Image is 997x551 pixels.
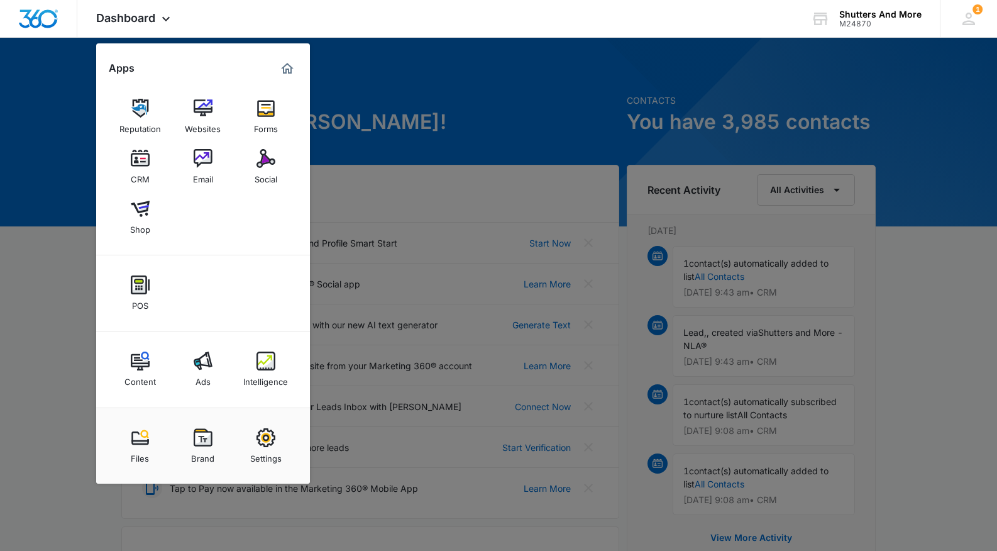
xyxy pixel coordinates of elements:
div: Ads [196,370,211,387]
a: Websites [179,92,227,140]
div: Reputation [119,118,161,134]
div: account id [839,19,922,28]
div: Forms [254,118,278,134]
div: Shop [130,218,150,235]
div: POS [132,294,148,311]
a: Intelligence [242,345,290,393]
div: Brand [191,447,214,464]
a: POS [116,269,164,317]
h2: Apps [109,62,135,74]
div: notifications count [972,4,983,14]
div: Settings [250,447,282,464]
a: Ads [179,345,227,393]
div: Content [124,370,156,387]
div: Social [255,168,277,184]
div: Email [193,168,213,184]
a: Brand [179,422,227,470]
a: Social [242,143,290,191]
a: Email [179,143,227,191]
a: Settings [242,422,290,470]
div: Intelligence [243,370,288,387]
div: account name [839,9,922,19]
a: Marketing 360® Dashboard [277,58,297,79]
span: Dashboard [96,11,155,25]
div: Websites [185,118,221,134]
div: Files [131,447,149,464]
div: CRM [131,168,150,184]
a: Forms [242,92,290,140]
span: 1 [972,4,983,14]
a: Content [116,345,164,393]
a: Files [116,422,164,470]
a: Reputation [116,92,164,140]
a: Shop [116,193,164,241]
a: CRM [116,143,164,191]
